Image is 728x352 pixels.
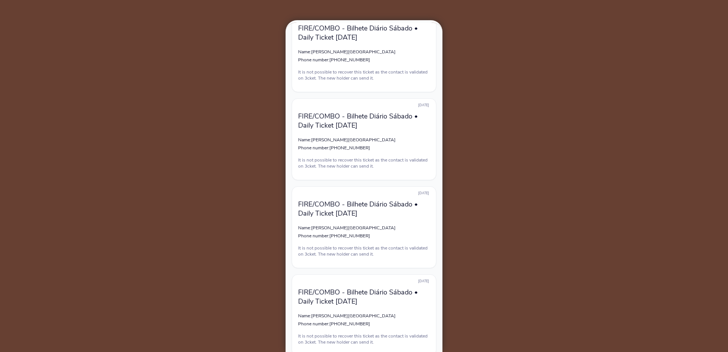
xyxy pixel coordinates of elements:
span: [PERSON_NAME][GEOGRAPHIC_DATA] [311,137,396,143]
span: [PERSON_NAME][GEOGRAPHIC_DATA] [311,49,396,55]
p: Phone number: [298,233,430,239]
p: Name: [298,225,430,231]
span: [PHONE_NUMBER] [329,57,370,63]
p: Name: [298,137,430,143]
p: FIRE/COMBO - Bilhete Diário Sábado • Daily Ticket [DATE] [298,288,430,306]
p: Name: [298,313,430,319]
p: Phone number: [298,57,430,63]
p: It is not possible to recover this ticket as the contact is validated on 3cket. The new holder ca... [298,245,430,257]
p: Phone number: [298,321,430,327]
p: Phone number: [298,145,430,151]
span: [DATE] [418,103,429,107]
p: FIRE/COMBO - Bilhete Diário Sábado • Daily Ticket [DATE] [298,112,430,130]
p: FIRE/COMBO - Bilhete Diário Sábado • Daily Ticket [DATE] [298,200,430,218]
p: It is not possible to recover this ticket as the contact is validated on 3cket. The new holder ca... [298,157,430,169]
p: It is not possible to recover this ticket as the contact is validated on 3cket. The new holder ca... [298,333,430,345]
span: [PHONE_NUMBER] [329,321,370,327]
p: Name: [298,49,430,55]
p: FIRE/COMBO - Bilhete Diário Sábado • Daily Ticket [DATE] [298,24,430,42]
span: [DATE] [418,191,429,195]
span: [PHONE_NUMBER] [329,233,370,239]
p: It is not possible to recover this ticket as the contact is validated on 3cket. The new holder ca... [298,69,430,81]
span: [PERSON_NAME][GEOGRAPHIC_DATA] [311,225,396,231]
span: [PERSON_NAME][GEOGRAPHIC_DATA] [311,313,396,319]
span: [PHONE_NUMBER] [329,145,370,151]
span: [DATE] [418,279,429,283]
